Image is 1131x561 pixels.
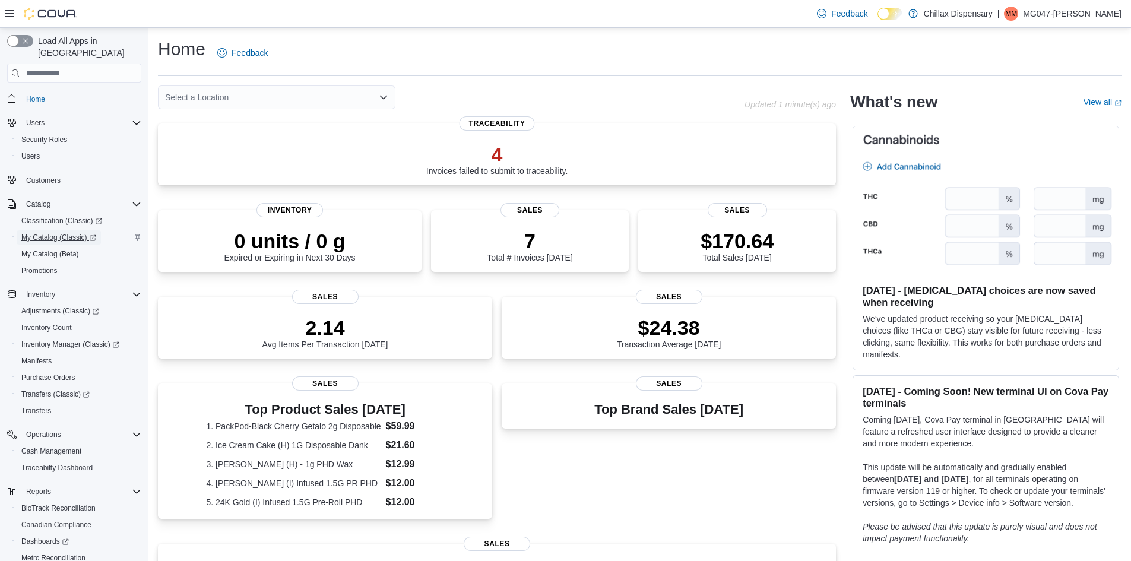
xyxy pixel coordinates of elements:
dt: 3. [PERSON_NAME] (H) - 1g PHD Wax [206,458,381,470]
dt: 1. PackPod-Black Cherry Getalo 2g Disposable [206,420,381,432]
em: Please be advised that this update is purely visual and does not impact payment functionality. [863,522,1097,543]
p: 4 [426,142,568,166]
button: Users [12,148,146,164]
p: Chillax Dispensary [924,7,993,21]
span: My Catalog (Classic) [17,230,141,245]
button: Transfers [12,402,146,419]
span: Classification (Classic) [21,216,102,226]
span: Dark Mode [877,20,878,21]
button: Users [21,116,49,130]
button: Users [2,115,146,131]
span: Catalog [21,197,141,211]
a: Inventory Manager (Classic) [12,336,146,353]
button: Operations [2,426,146,443]
span: Sales [636,376,702,391]
span: Operations [21,427,141,442]
span: Inventory Manager (Classic) [21,340,119,349]
a: Adjustments (Classic) [12,303,146,319]
button: BioTrack Reconciliation [12,500,146,516]
a: Classification (Classic) [17,214,107,228]
span: Cash Management [17,444,141,458]
button: Inventory [2,286,146,303]
p: This update will be automatically and gradually enabled between , for all terminals operating on ... [863,461,1109,509]
span: Cash Management [21,446,81,456]
a: Canadian Compliance [17,518,96,532]
span: Traceabilty Dashboard [21,463,93,473]
p: 0 units / 0 g [224,229,356,253]
button: Home [2,90,146,107]
span: Feedback [831,8,867,20]
img: Cova [24,8,77,20]
a: Classification (Classic) [12,213,146,229]
span: Inventory [21,287,141,302]
span: Customers [21,173,141,188]
span: Transfers (Classic) [21,389,90,399]
a: Customers [21,173,65,188]
span: Inventory Manager (Classic) [17,337,141,351]
span: Customers [26,176,61,185]
span: Promotions [21,266,58,275]
span: Canadian Compliance [21,520,91,530]
h2: What's new [850,93,937,112]
a: Dashboards [12,533,146,550]
p: 2.14 [262,316,388,340]
a: BioTrack Reconciliation [17,501,100,515]
button: Reports [2,483,146,500]
p: Coming [DATE], Cova Pay terminal in [GEOGRAPHIC_DATA] will feature a refreshed user interface des... [863,414,1109,449]
button: Catalog [2,196,146,213]
div: Expired or Expiring in Next 30 Days [224,229,356,262]
div: Transaction Average [DATE] [617,316,721,349]
button: Manifests [12,353,146,369]
button: Canadian Compliance [12,516,146,533]
span: Adjustments (Classic) [17,304,141,318]
span: Purchase Orders [17,370,141,385]
span: My Catalog (Beta) [17,247,141,261]
span: Sales [500,203,560,217]
button: Catalog [21,197,55,211]
span: Home [26,94,45,104]
span: Manifests [21,356,52,366]
p: 7 [487,229,572,253]
div: Avg Items Per Transaction [DATE] [262,316,388,349]
span: Dashboards [17,534,141,549]
h3: [DATE] - Coming Soon! New terminal UI on Cova Pay terminals [863,385,1109,409]
span: Security Roles [21,135,67,144]
div: MG047-Maya Espinoza [1004,7,1018,21]
p: $170.64 [701,229,774,253]
dt: 5. 24K Gold (I) Infused 1.5G Pre-Roll PHD [206,496,381,508]
span: Users [26,118,45,128]
span: Traceabilty Dashboard [17,461,141,475]
span: Dashboards [21,537,69,546]
dd: $12.00 [386,495,444,509]
dd: $59.99 [386,419,444,433]
div: Total # Invoices [DATE] [487,229,572,262]
h3: [DATE] - [MEDICAL_DATA] choices are now saved when receiving [863,284,1109,308]
span: Inventory [256,203,323,217]
a: Feedback [812,2,872,26]
a: Inventory Count [17,321,77,335]
span: Transfers (Classic) [17,387,141,401]
a: Transfers (Classic) [12,386,146,402]
p: $24.38 [617,316,721,340]
a: Dashboards [17,534,74,549]
span: Sales [636,290,702,304]
a: My Catalog (Classic) [12,229,146,246]
span: Classification (Classic) [17,214,141,228]
a: Security Roles [17,132,72,147]
span: Sales [464,537,530,551]
span: Inventory Count [21,323,72,332]
input: Dark Mode [877,8,902,20]
h1: Home [158,37,205,61]
a: Traceabilty Dashboard [17,461,97,475]
button: Inventory [21,287,60,302]
span: Sales [292,290,359,304]
p: | [997,7,1000,21]
span: Purchase Orders [21,373,75,382]
span: Home [21,91,141,106]
p: Updated 1 minute(s) ago [745,100,836,109]
span: Transfers [17,404,141,418]
span: Inventory Count [17,321,141,335]
p: MG047-[PERSON_NAME] [1023,7,1122,21]
dd: $21.60 [386,438,444,452]
span: Operations [26,430,61,439]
